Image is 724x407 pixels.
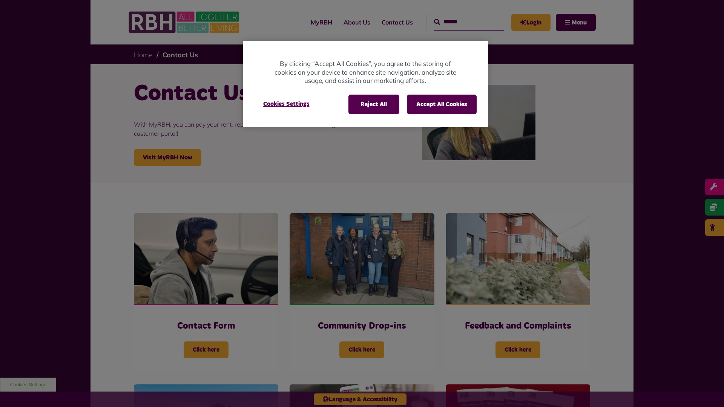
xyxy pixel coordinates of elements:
[348,95,399,114] button: Reject All
[243,41,488,127] div: Privacy
[254,95,319,113] button: Cookies Settings
[273,60,458,85] p: By clicking “Accept All Cookies”, you agree to the storing of cookies on your device to enhance s...
[243,41,488,127] div: Cookie banner
[407,95,477,114] button: Accept All Cookies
